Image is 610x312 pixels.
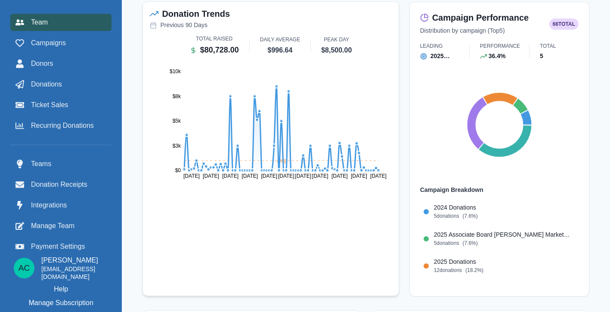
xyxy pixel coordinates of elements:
a: Recurring Donations [10,117,111,134]
tspan: [DATE] [278,173,294,179]
span: Ticket Sales [31,100,68,110]
a: Help [54,284,68,294]
p: 12 donations [434,266,462,274]
div: Alyssa Cassata [19,264,30,272]
p: 2025 [PERSON_NAME] Market Summer Kick Off [434,284,566,293]
p: $996.64 [268,45,293,56]
a: Teams [10,155,111,173]
tspan: $3k [173,143,181,149]
p: $8,500.00 [321,45,352,56]
a: Integrations [10,197,111,214]
p: [EMAIL_ADDRESS][DOMAIN_NAME] [41,266,108,281]
tspan: [DATE] [312,173,328,179]
p: 2025 Reaumond Foundation Invitational [430,52,463,61]
p: 2025 Associate Board [PERSON_NAME] Market Raffle [434,230,572,239]
tspan: $8k [173,93,181,99]
span: Teams [31,159,51,169]
tspan: $0 [175,167,181,173]
span: Donors [31,59,53,69]
a: Team [10,14,111,31]
span: Campaigns [31,38,66,48]
tspan: [DATE] [351,173,367,179]
tspan: [DATE] [242,173,258,179]
tspan: [DATE] [203,173,220,179]
h2: Campaign Performance [432,12,529,23]
p: Campaign Breakdown [420,185,579,195]
span: Recurring Donations [31,120,94,131]
a: Ticket Sales [10,96,111,114]
p: 36.4% [489,52,506,61]
a: Donations [10,76,111,93]
p: Performance [480,42,520,50]
tspan: [DATE] [183,173,200,179]
tspan: [DATE] [371,173,387,179]
a: Manage Team [10,217,111,235]
p: [PERSON_NAME] [41,255,108,266]
span: Manage Team [31,221,74,231]
a: Payment Settings [10,238,111,255]
span: Donations [31,79,62,90]
p: $80,728.00 [200,44,239,56]
p: Leading [420,42,443,50]
p: 2024 Donations [434,203,476,212]
p: 2025 Donations [434,257,476,266]
h2: Donation Trends [162,9,230,19]
p: ( 7.6 %) [462,212,477,220]
p: Manage Subscription [29,298,93,308]
p: 5 donations [434,212,459,220]
p: Total Raised [196,35,232,43]
p: 5 [540,52,543,61]
p: Daily Average [260,36,300,43]
a: Donation Receipts [10,176,111,193]
tspan: $10k [170,68,181,74]
p: Total [540,42,556,50]
p: 5 donations [434,239,459,247]
p: Distribution by campaign (Top 5 ) [420,26,505,35]
tspan: $5k [173,118,181,124]
a: Donors [10,55,111,72]
span: Team [31,17,48,28]
p: Previous 90 Days [160,21,207,30]
span: Payment Settings [31,241,85,252]
tspan: [DATE] [331,173,348,179]
tspan: [DATE] [295,173,312,179]
span: 66 total [549,19,579,30]
tspan: [DATE] [223,173,239,179]
p: Peak Day [324,36,349,43]
p: ( 18.2 %) [465,266,483,274]
span: Integrations [31,200,67,210]
span: Donation Receipts [31,179,87,190]
tspan: [DATE] [261,173,278,179]
p: ( 7.6 %) [462,239,477,247]
a: Campaigns [10,34,111,52]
